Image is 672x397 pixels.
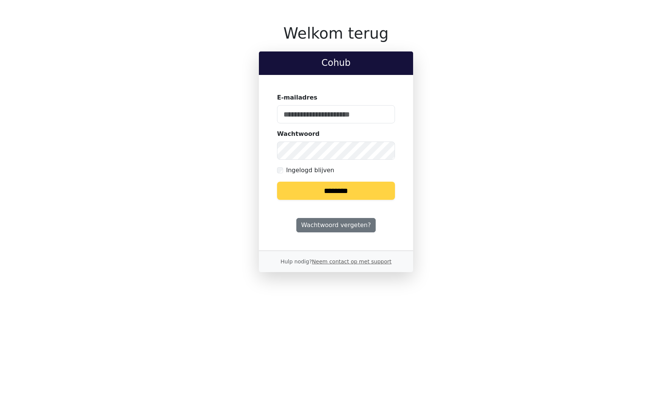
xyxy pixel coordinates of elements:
[265,58,407,69] h2: Cohub
[277,93,317,102] label: E-mailadres
[280,258,392,265] small: Hulp nodig?
[286,166,334,175] label: Ingelogd blijven
[277,129,320,139] label: Wachtwoord
[259,24,413,42] h1: Welkom terug
[312,258,391,265] a: Neem contact op met support
[296,218,376,232] a: Wachtwoord vergeten?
